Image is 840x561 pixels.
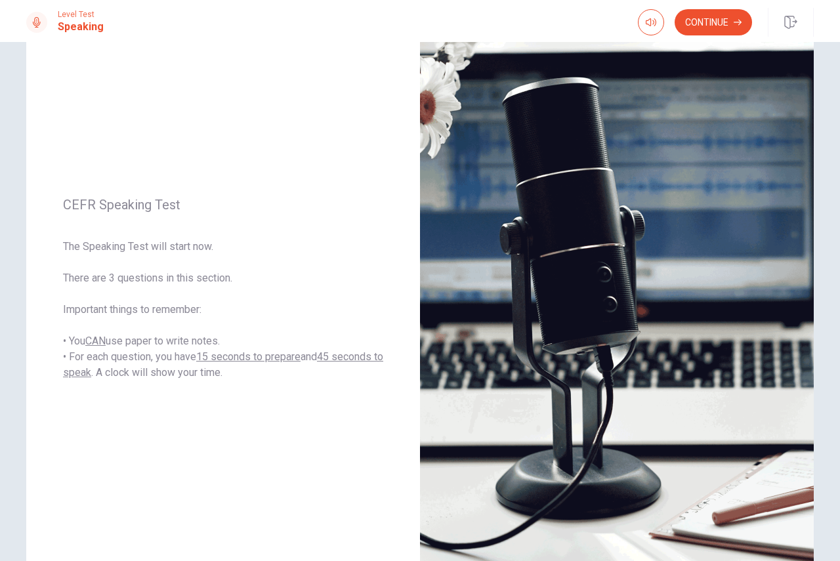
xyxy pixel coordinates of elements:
button: Continue [675,9,752,35]
span: CEFR Speaking Test [63,197,383,213]
h1: Speaking [58,19,104,35]
span: Level Test [58,10,104,19]
u: 15 seconds to prepare [196,350,301,363]
span: The Speaking Test will start now. There are 3 questions in this section. Important things to reme... [63,239,383,381]
u: CAN [85,335,106,347]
